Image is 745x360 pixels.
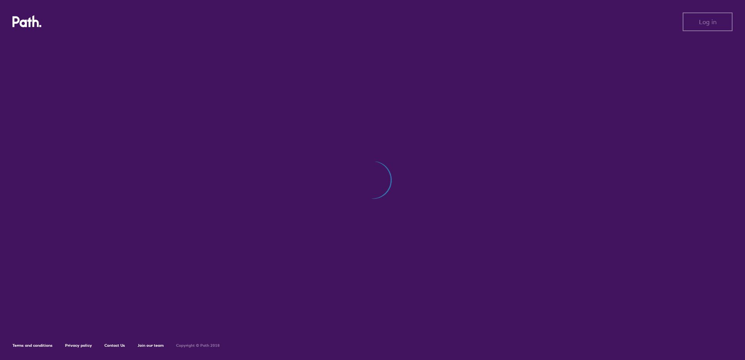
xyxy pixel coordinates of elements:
[683,12,733,31] button: Log in
[104,343,125,348] a: Contact Us
[12,343,53,348] a: Terms and conditions
[176,343,220,348] h6: Copyright © Path 2018
[699,18,717,25] span: Log in
[138,343,164,348] a: Join our team
[65,343,92,348] a: Privacy policy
